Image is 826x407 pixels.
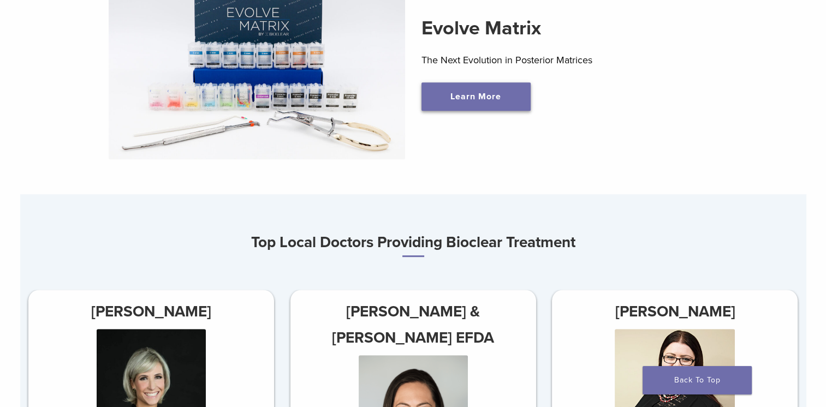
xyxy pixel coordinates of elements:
[421,82,531,111] a: Learn More
[421,52,718,68] p: The Next Evolution in Posterior Matrices
[20,229,806,257] h3: Top Local Doctors Providing Bioclear Treatment
[643,366,752,394] a: Back To Top
[290,298,536,351] h3: [PERSON_NAME] & [PERSON_NAME] EFDA
[421,15,718,41] h2: Evolve Matrix
[28,298,274,325] h3: [PERSON_NAME]
[552,298,798,325] h3: [PERSON_NAME]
